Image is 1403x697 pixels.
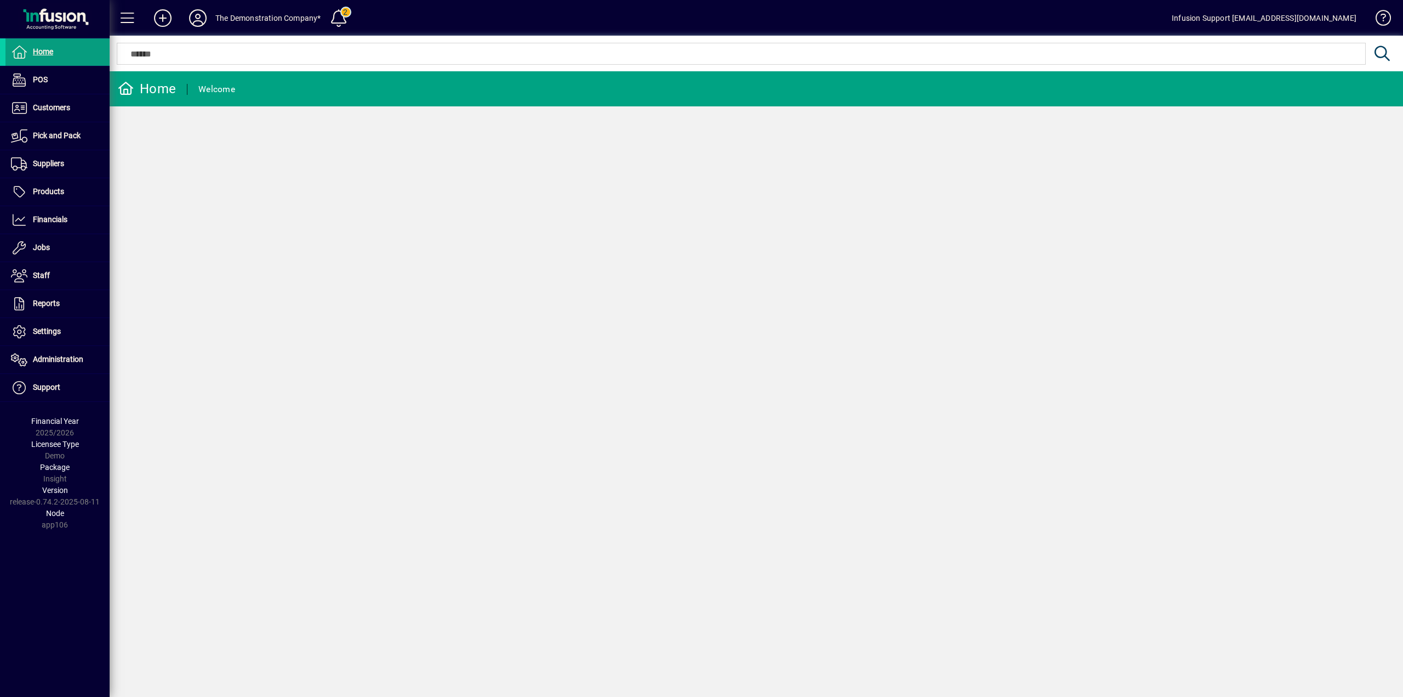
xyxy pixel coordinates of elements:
[33,299,60,308] span: Reports
[5,122,110,150] a: Pick and Pack
[31,417,79,426] span: Financial Year
[180,8,215,28] button: Profile
[5,178,110,206] a: Products
[118,80,176,98] div: Home
[215,9,321,27] div: The Demonstration Company*
[1172,9,1356,27] div: Infusion Support [EMAIL_ADDRESS][DOMAIN_NAME]
[33,75,48,84] span: POS
[33,271,50,280] span: Staff
[33,47,53,56] span: Home
[145,8,180,28] button: Add
[33,243,50,252] span: Jobs
[33,215,67,224] span: Financials
[33,383,60,392] span: Support
[5,262,110,290] a: Staff
[5,234,110,262] a: Jobs
[198,81,235,98] div: Welcome
[33,187,64,196] span: Products
[5,318,110,345] a: Settings
[33,103,70,112] span: Customers
[5,346,110,373] a: Administration
[40,463,70,472] span: Package
[5,150,110,178] a: Suppliers
[5,206,110,234] a: Financials
[5,374,110,401] a: Support
[42,486,68,495] span: Version
[33,159,64,168] span: Suppliers
[1367,2,1389,38] a: Knowledge Base
[5,66,110,94] a: POS
[5,94,110,122] a: Customers
[33,355,83,364] span: Administration
[5,290,110,318] a: Reports
[33,131,81,140] span: Pick and Pack
[33,327,61,336] span: Settings
[31,440,79,449] span: Licensee Type
[46,509,64,518] span: Node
